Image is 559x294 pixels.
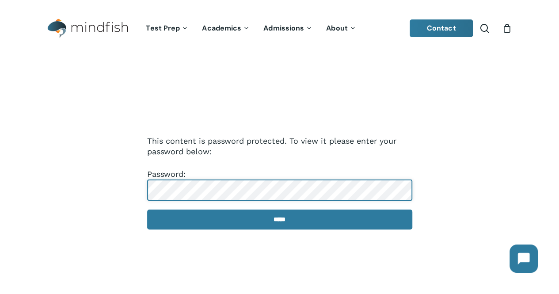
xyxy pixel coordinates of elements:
a: Admissions [257,25,319,32]
nav: Main Menu [139,12,363,45]
span: Academics [202,23,241,33]
span: Contact [427,23,456,33]
p: This content is password protected. To view it please enter your password below: [147,136,412,169]
span: About [326,23,348,33]
a: Cart [502,23,512,33]
a: Contact [410,19,473,37]
a: Test Prep [139,25,195,32]
label: Password: [147,169,412,194]
input: Password: [147,179,412,201]
iframe: Chatbot [501,236,547,282]
a: Academics [195,25,257,32]
header: Main Menu [35,12,524,45]
span: Admissions [263,23,304,33]
a: About [319,25,363,32]
span: Test Prep [146,23,180,33]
